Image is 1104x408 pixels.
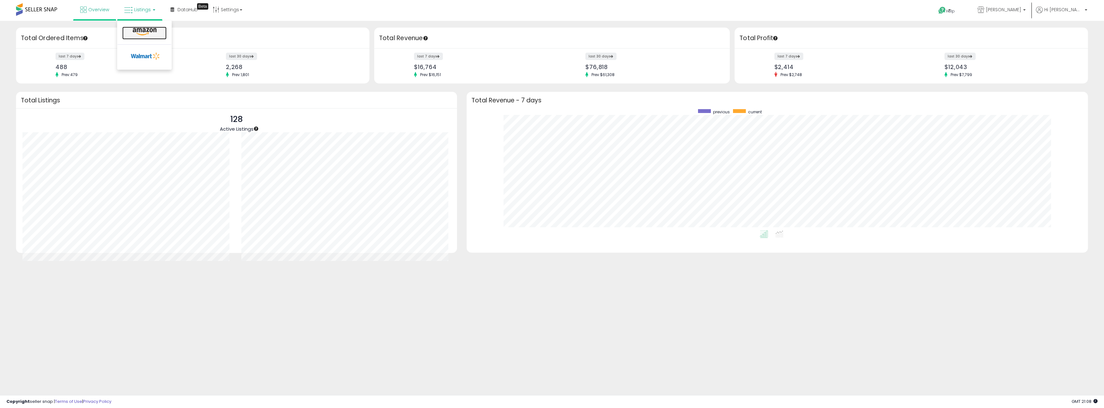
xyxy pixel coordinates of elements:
[1036,6,1087,21] a: Hi [PERSON_NAME]
[1044,6,1083,13] span: Hi [PERSON_NAME]
[777,72,805,77] span: Prev: $2,748
[414,53,443,60] label: last 7 days
[229,72,252,77] span: Prev: 1,801
[946,8,955,14] span: Help
[585,53,617,60] label: last 30 days
[588,72,618,77] span: Prev: $61,308
[379,34,725,43] h3: Total Revenue
[253,126,259,132] div: Tooltip anchor
[220,126,254,132] span: Active Listings
[134,6,151,13] span: Listings
[226,64,358,70] div: 2,268
[739,34,1083,43] h3: Total Profit
[423,35,428,41] div: Tooltip anchor
[471,98,1083,103] h3: Total Revenue - 7 days
[986,6,1021,13] span: [PERSON_NAME]
[748,109,762,115] span: current
[772,35,778,41] div: Tooltip anchor
[947,72,975,77] span: Prev: $7,799
[21,98,452,103] h3: Total Listings
[944,64,1077,70] div: $12,043
[58,72,81,77] span: Prev: 479
[82,35,88,41] div: Tooltip anchor
[21,34,365,43] h3: Total Ordered Items
[417,72,444,77] span: Prev: $16,151
[938,6,946,14] i: Get Help
[933,2,967,21] a: Help
[88,6,109,13] span: Overview
[197,3,208,10] div: Tooltip anchor
[713,109,730,115] span: previous
[220,113,254,126] p: 128
[585,64,719,70] div: $76,818
[944,53,976,60] label: last 30 days
[56,53,84,60] label: last 7 days
[774,53,803,60] label: last 7 days
[226,53,257,60] label: last 30 days
[177,6,198,13] span: DataHub
[414,64,547,70] div: $16,764
[56,64,188,70] div: 488
[774,64,907,70] div: $2,414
